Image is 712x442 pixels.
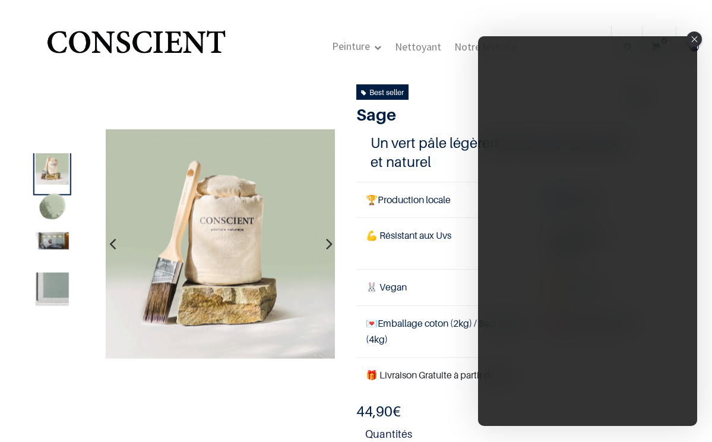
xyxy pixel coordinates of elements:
h4: Un vert pâle légèrement bleuté, apaisant et naturel [371,134,635,171]
a: Peinture [325,26,388,68]
b: € [356,403,401,420]
span: 🏆 [366,194,378,206]
span: 🐰 Vegan [366,281,407,293]
img: Product image [36,151,69,185]
img: Conscient [45,24,228,71]
span: Peinture [332,39,370,53]
div: Close [686,31,702,47]
span: Notre histoire [454,40,517,53]
sup: 0 [659,35,670,47]
img: Product image [36,273,69,306]
span: 44,90 [356,403,393,420]
span: 💪 Résistant aux Uvs [366,229,451,241]
span: 💌 [366,317,378,329]
img: Product image [36,192,69,225]
span: Nettoyant [395,40,441,53]
img: Product image [36,232,69,250]
a: 0 [643,26,676,68]
a: Logo of Conscient [45,24,228,71]
img: Product image [105,129,335,359]
h1: Sage [356,105,606,125]
td: Emballage coton (2kg) / Sachet kraft (4kg) [356,305,539,357]
div: Tolstoy #3 modal [478,36,697,426]
td: Production locale [356,182,539,217]
div: Best seller [361,86,404,99]
font: 🎁 Livraison Gratuite à partir de 90€ [366,369,513,381]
